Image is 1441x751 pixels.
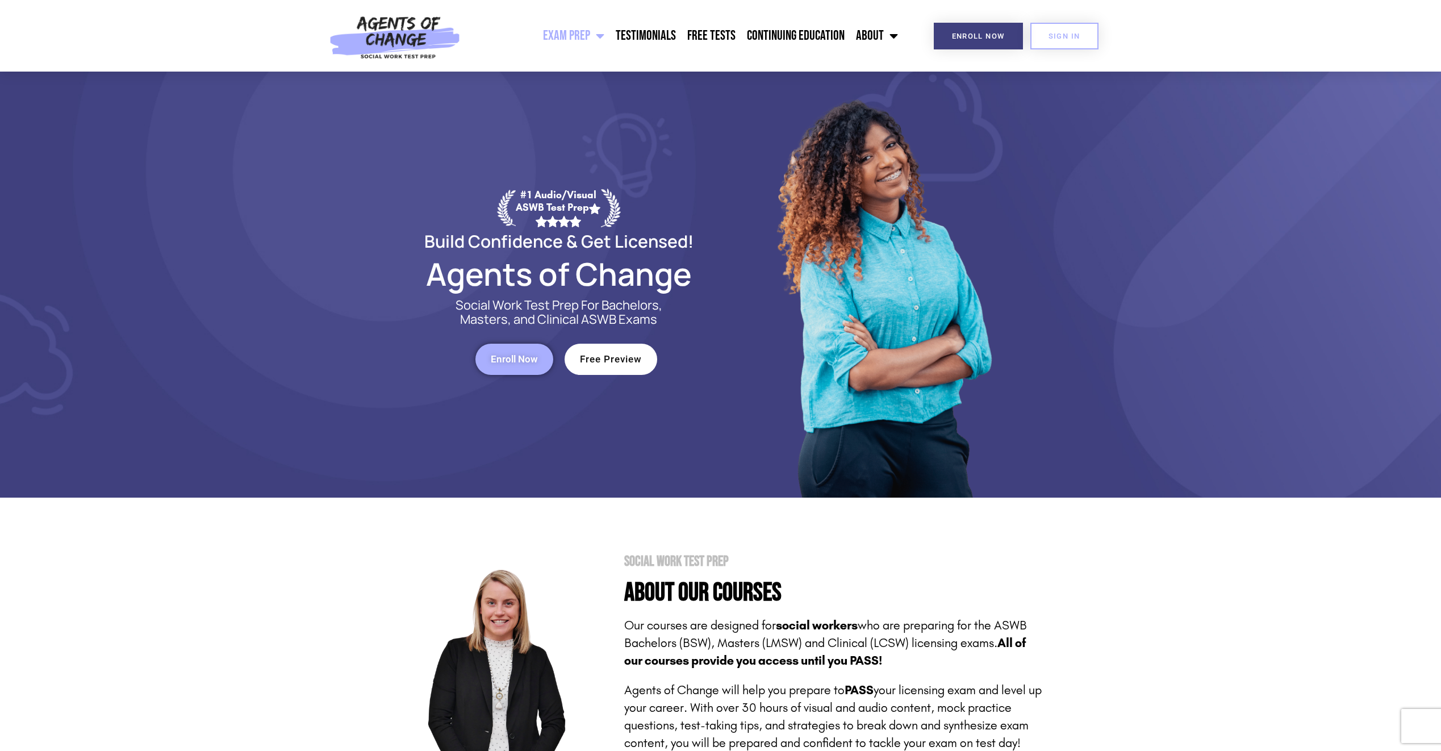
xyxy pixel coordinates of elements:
strong: social workers [776,618,858,633]
a: Exam Prep [537,22,610,50]
span: Enroll Now [952,32,1005,40]
h2: Agents of Change [397,261,721,287]
img: Website Image 1 (1) [769,72,996,498]
h4: About Our Courses [624,580,1044,606]
a: Enroll Now [475,344,553,375]
a: Enroll Now [934,23,1023,49]
strong: PASS [845,683,874,698]
span: Enroll Now [491,354,538,364]
a: Continuing Education [741,22,850,50]
div: #1 Audio/Visual ASWB Test Prep [516,189,601,227]
a: Testimonials [610,22,682,50]
a: SIGN IN [1030,23,1098,49]
a: Free Tests [682,22,741,50]
h1: Social Work Test Prep [624,554,1044,569]
b: All of our courses provide you access until you PASS! [624,636,1026,668]
nav: Menu [466,22,904,50]
a: Free Preview [565,344,657,375]
h2: Build Confidence & Get Licensed! [397,233,721,249]
a: About [850,22,904,50]
p: Social Work Test Prep For Bachelors, Masters, and Clinical ASWB Exams [442,298,675,327]
span: Free Preview [580,354,642,364]
span: SIGN IN [1049,32,1080,40]
p: Our courses are designed for who are preparing for the ASWB Bachelors (BSW), Masters (LMSW) and C... [624,617,1044,669]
